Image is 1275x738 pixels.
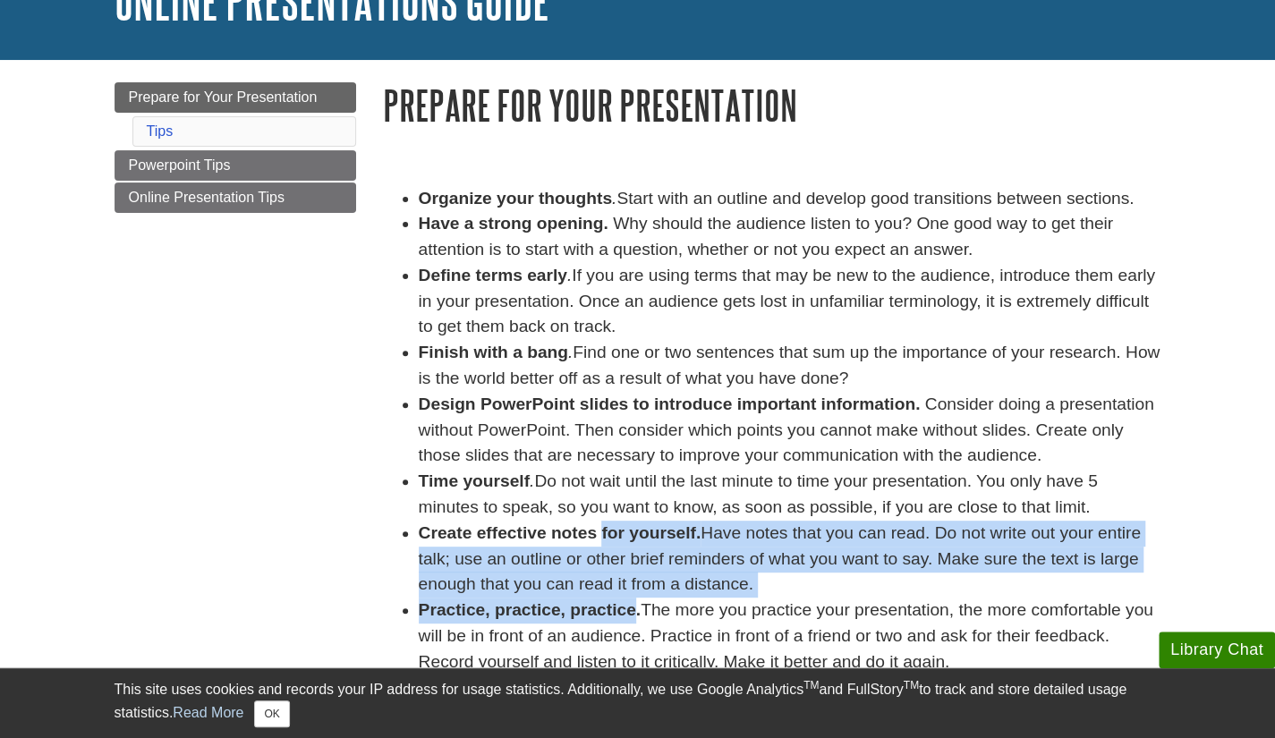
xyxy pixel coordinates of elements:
[115,82,356,213] div: Guide Page Menu
[904,679,919,691] sup: TM
[419,263,1161,340] li: If you are using terms that may be new to the audience, introduce them early in your presentation...
[419,523,701,542] strong: Create effective notes for yourself.
[419,186,1161,212] li: Start with an outline and develop good transitions between sections.
[803,679,819,691] sup: TM
[612,189,616,208] em: .
[419,343,568,361] strong: Finish with a bang
[419,600,642,619] strong: Practice, practice, practice.
[173,705,243,720] a: Read More
[419,598,1161,674] li: The more you practice your presentation, the more comfortable you will be in front of an audience...
[419,266,567,284] strong: Define terms early
[419,214,608,233] strong: Have a strong opening.
[115,150,356,181] a: Powerpoint Tips
[419,189,612,208] strong: Organize your thoughts
[419,394,921,413] strong: Design PowerPoint slides to introduce important information.
[147,123,174,139] a: Tips
[419,469,1161,521] li: Do not wait until the last minute to time your presentation. You only have 5 minutes to speak, so...
[419,471,530,490] strong: Time yourself
[129,190,285,205] span: Online Presentation Tips
[1159,632,1275,668] button: Library Chat
[383,82,1161,128] h1: Prepare for Your Presentation
[567,266,572,284] em: .
[129,89,318,105] span: Prepare for Your Presentation
[530,471,534,490] em: .
[115,679,1161,727] div: This site uses cookies and records your IP address for usage statistics. Additionally, we use Goo...
[419,340,1161,392] li: Find one or two sentences that sum up the importance of your research. How is the world better of...
[115,82,356,113] a: Prepare for Your Presentation
[254,700,289,727] button: Close
[129,157,231,173] span: Powerpoint Tips
[419,211,1161,263] li: Why should the audience listen to you? One good way to get their attention is to start with a que...
[568,343,573,361] em: .
[419,392,1161,469] li: Consider doing a presentation without PowerPoint. Then consider which points you cannot make with...
[115,182,356,213] a: Online Presentation Tips
[419,521,1161,598] li: Have notes that you can read. Do not write out your entire talk; use an outline or other brief re...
